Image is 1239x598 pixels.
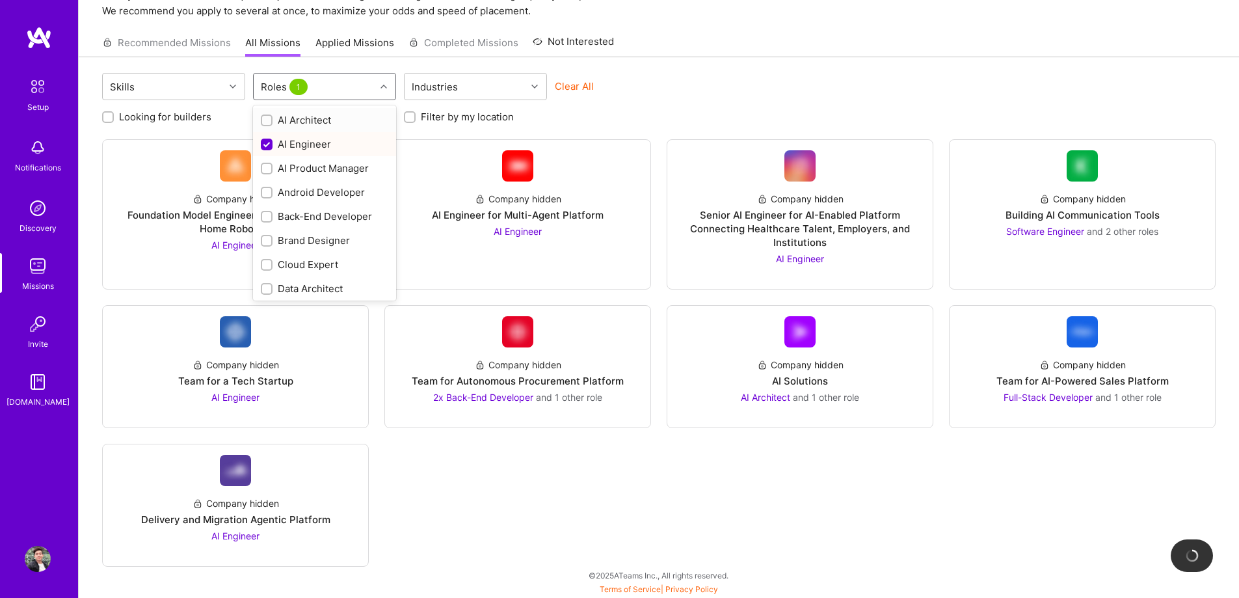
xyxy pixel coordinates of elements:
div: AI Architect [261,113,388,127]
a: Company LogoCompany hiddenBuilding AI Communication ToolsSoftware Engineer and 2 other roles [960,150,1205,279]
div: Invite [28,337,48,351]
span: AI Engineer [776,253,824,264]
div: AI Product Manager [261,161,388,175]
div: AI Engineer for Multi-Agent Platform [432,208,604,222]
label: Filter by my location [421,110,514,124]
img: Company Logo [220,316,251,347]
div: AI Engineer [261,137,388,151]
div: Missions [22,279,54,293]
div: Senior AI Engineer for AI-Enabled Platform Connecting Healthcare Talent, Employers, and Institutions [678,208,922,249]
img: Company Logo [502,150,533,182]
img: Company Logo [784,150,816,182]
a: All Missions [245,36,300,57]
img: Invite [25,311,51,337]
div: Back-End Developer [261,210,388,223]
div: Team for a Tech Startup [178,374,293,388]
img: discovery [25,195,51,221]
img: loading [1186,549,1199,562]
a: Company LogoCompany hiddenTeam for a Tech StartupAI Engineer [113,316,358,417]
img: guide book [25,369,51,395]
button: Clear All [555,79,594,93]
div: Setup [27,100,49,114]
a: Not Interested [533,34,614,57]
div: Company hidden [757,358,844,372]
label: Looking for builders [119,110,211,124]
div: Android Developer [261,185,388,199]
img: Company Logo [502,316,533,347]
div: Team for Autonomous Procurement Platform [412,374,624,388]
div: Company hidden [757,192,844,206]
div: Roles [258,77,313,96]
div: Company hidden [193,192,279,206]
span: and 1 other role [793,392,859,403]
img: bell [25,135,51,161]
img: Company Logo [784,316,816,347]
div: Cloud Expert [261,258,388,271]
a: Company LogoCompany hiddenDelivery and Migration Agentic PlatformAI Engineer [113,455,358,556]
img: Company Logo [1067,316,1098,347]
div: AI Solutions [772,374,828,388]
span: Software Engineer [1006,226,1084,237]
img: Company Logo [1067,150,1098,182]
div: Delivery and Migration Agentic Platform [141,513,330,526]
a: Company LogoCompany hiddenAI SolutionsAI Architect and 1 other role [678,316,922,417]
a: Company LogoCompany hiddenSenior AI Engineer for AI-Enabled Platform Connecting Healthcare Talent... [678,150,922,279]
a: Applied Missions [315,36,394,57]
span: | [600,584,718,594]
a: Company LogoCompany hiddenTeam for AI-Powered Sales PlatformFull-Stack Developer and 1 other role [960,316,1205,417]
div: Brand Designer [261,234,388,247]
a: Company LogoCompany hiddenTeam for Autonomous Procurement Platform2x Back-End Developer and 1 oth... [395,316,640,417]
img: User Avatar [25,546,51,572]
i: icon Chevron [380,83,387,90]
span: Full-Stack Developer [1004,392,1093,403]
div: © 2025 ATeams Inc., All rights reserved. [78,559,1239,591]
a: Privacy Policy [665,584,718,594]
a: Terms of Service [600,584,661,594]
div: [DOMAIN_NAME] [7,395,70,409]
img: Company Logo [220,150,251,182]
div: Company hidden [475,192,561,206]
div: Foundation Model Engineer -Vision Models for Home Robotics [113,208,358,236]
div: Data Architect [261,282,388,295]
span: AI Architect [741,392,790,403]
div: Notifications [15,161,61,174]
div: Team for AI-Powered Sales Platform [996,374,1169,388]
a: Company LogoCompany hiddenFoundation Model Engineer -Vision Models for Home RoboticsAI Engineer [113,150,358,279]
div: Company hidden [1039,192,1126,206]
i: icon Chevron [230,83,236,90]
img: logo [26,26,52,49]
div: Company hidden [475,358,561,372]
span: and 1 other role [536,392,602,403]
div: Company hidden [1039,358,1126,372]
img: setup [24,73,51,100]
div: Industries [408,77,461,96]
span: and 1 other role [1095,392,1162,403]
a: User Avatar [21,546,54,572]
span: 1 [289,79,308,95]
span: and 2 other roles [1087,226,1158,237]
a: Company LogoCompany hiddenAI Engineer for Multi-Agent PlatformAI Engineer [395,150,640,279]
div: Building AI Communication Tools [1006,208,1160,222]
span: 2x Back-End Developer [433,392,533,403]
div: Skills [107,77,138,96]
span: AI Engineer [494,226,542,237]
span: AI Engineer [211,239,260,251]
img: teamwork [25,253,51,279]
span: AI Engineer [211,392,260,403]
img: Company Logo [220,455,251,486]
div: Company hidden [193,496,279,510]
div: Company hidden [193,358,279,372]
div: Discovery [20,221,57,235]
span: AI Engineer [211,530,260,541]
i: icon Chevron [531,83,538,90]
